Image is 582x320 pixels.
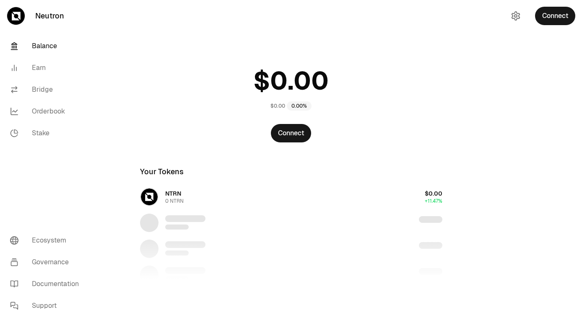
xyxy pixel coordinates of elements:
[3,122,91,144] a: Stake
[535,7,575,25] button: Connect
[3,230,91,251] a: Ecosystem
[3,101,91,122] a: Orderbook
[3,295,91,317] a: Support
[3,35,91,57] a: Balance
[3,251,91,273] a: Governance
[3,273,91,295] a: Documentation
[270,103,285,109] div: $0.00
[3,57,91,79] a: Earn
[140,166,184,178] div: Your Tokens
[3,79,91,101] a: Bridge
[271,124,311,142] button: Connect
[287,101,312,111] div: 0.00%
